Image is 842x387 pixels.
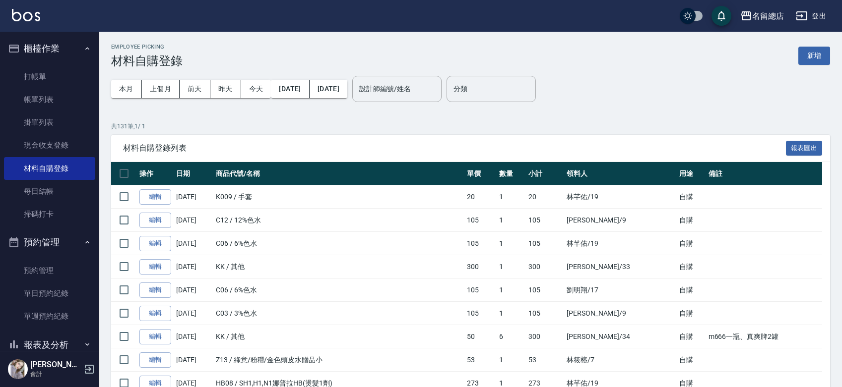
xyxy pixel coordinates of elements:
th: 單價 [464,162,497,185]
td: C12 / 12%色水 [213,209,464,232]
button: 新增 [798,47,830,65]
td: [DATE] [174,209,213,232]
td: 53 [526,348,564,372]
a: 單日預約紀錄 [4,282,95,305]
td: C06 / 6%色水 [213,278,464,302]
td: 300 [526,325,564,348]
button: 名留總店 [736,6,788,26]
td: 105 [464,302,497,325]
h3: 材料自購登錄 [111,54,183,68]
img: Logo [12,9,40,21]
a: 編輯 [139,306,171,321]
a: 編輯 [139,329,171,344]
td: 1 [497,302,526,325]
td: 自購 [677,278,706,302]
button: 預約管理 [4,229,95,255]
th: 日期 [174,162,213,185]
td: [PERSON_NAME] /33 [564,255,677,278]
a: 報表匯出 [786,143,823,152]
button: 上個月 [142,80,180,98]
a: 新增 [798,51,830,60]
a: 編輯 [139,236,171,251]
td: [DATE] [174,325,213,348]
button: 今天 [241,80,271,98]
a: 帳單列表 [4,88,95,111]
td: 林筱榕 /7 [564,348,677,372]
button: 本月 [111,80,142,98]
a: 預約管理 [4,259,95,282]
img: Person [8,359,28,379]
a: 編輯 [139,213,171,228]
td: KK / 其他 [213,255,464,278]
a: 編輯 [139,189,171,205]
a: 現金收支登錄 [4,134,95,157]
td: 105 [526,278,564,302]
td: 20 [526,185,564,209]
td: 林芊佑 /19 [564,185,677,209]
td: 105 [464,278,497,302]
td: KK / 其他 [213,325,464,348]
button: 報表及分析 [4,332,95,358]
th: 操作 [137,162,174,185]
td: 自購 [677,348,706,372]
td: [DATE] [174,255,213,278]
td: [DATE] [174,302,213,325]
td: 自購 [677,185,706,209]
p: 會計 [30,370,81,379]
td: C06 / 6%色水 [213,232,464,255]
button: 櫃檯作業 [4,36,95,61]
td: 1 [497,348,526,372]
td: 自購 [677,302,706,325]
td: 50 [464,325,497,348]
button: [DATE] [271,80,309,98]
td: 105 [464,232,497,255]
td: 1 [497,278,526,302]
td: 105 [464,209,497,232]
td: 300 [526,255,564,278]
button: save [712,6,731,26]
td: [DATE] [174,232,213,255]
a: 編輯 [139,352,171,368]
button: [DATE] [310,80,347,98]
h2: Employee Picking [111,44,183,50]
td: [DATE] [174,185,213,209]
td: 20 [464,185,497,209]
td: [PERSON_NAME] /9 [564,302,677,325]
td: C03 / 3%色水 [213,302,464,325]
a: 材料自購登錄 [4,157,95,180]
p: 共 131 筆, 1 / 1 [111,122,830,131]
td: 自購 [677,232,706,255]
th: 用途 [677,162,706,185]
button: 報表匯出 [786,141,823,156]
div: 名留總店 [752,10,784,22]
th: 數量 [497,162,526,185]
th: 商品代號/名稱 [213,162,464,185]
td: 1 [497,255,526,278]
td: 林芊佑 /19 [564,232,677,255]
td: 自購 [677,209,706,232]
td: 105 [526,209,564,232]
h5: [PERSON_NAME] [30,360,81,370]
td: Z13 / 綠意/粉穳/金色頭皮水贈品小 [213,348,464,372]
td: 1 [497,185,526,209]
td: 自購 [677,325,706,348]
td: [DATE] [174,348,213,372]
a: 每日結帳 [4,180,95,203]
td: 劉明翔 /17 [564,278,677,302]
td: 自購 [677,255,706,278]
a: 打帳單 [4,65,95,88]
td: 105 [526,232,564,255]
button: 登出 [792,7,830,25]
td: 1 [497,232,526,255]
span: 材料自購登錄列表 [123,143,786,153]
td: 53 [464,348,497,372]
td: 1 [497,209,526,232]
a: 單週預約紀錄 [4,305,95,328]
td: 105 [526,302,564,325]
a: 掃碼打卡 [4,203,95,225]
a: 編輯 [139,282,171,298]
button: 昨天 [210,80,241,98]
a: 掛單列表 [4,111,95,134]
td: K009 / 手套 [213,185,464,209]
a: 編輯 [139,259,171,275]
